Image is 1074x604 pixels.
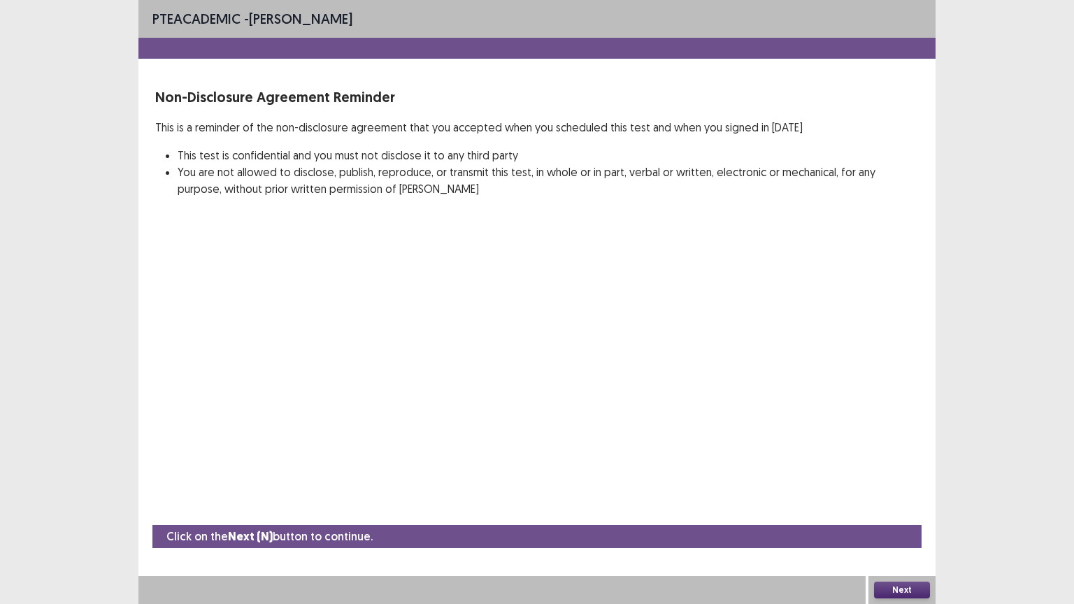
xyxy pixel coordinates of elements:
p: Non-Disclosure Agreement Reminder [155,87,919,108]
li: You are not allowed to disclose, publish, reproduce, or transmit this test, in whole or in part, ... [178,164,919,197]
p: - [PERSON_NAME] [152,8,352,29]
p: Click on the button to continue. [166,528,373,545]
li: This test is confidential and you must not disclose it to any third party [178,147,919,164]
p: This is a reminder of the non-disclosure agreement that you accepted when you scheduled this test... [155,119,919,136]
button: Next [874,582,930,598]
span: PTE academic [152,10,241,27]
strong: Next (N) [228,529,273,544]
